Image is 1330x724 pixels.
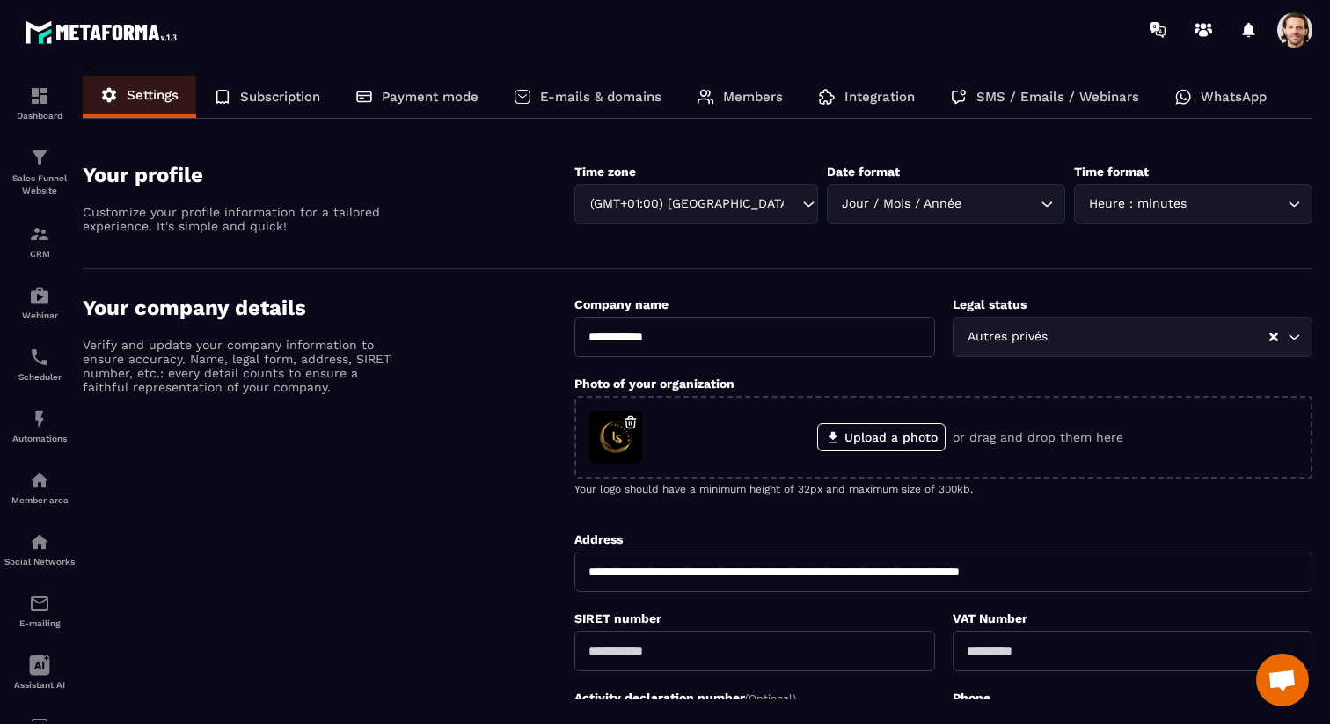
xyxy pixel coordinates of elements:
[586,194,785,214] span: (GMT+01:00) [GEOGRAPHIC_DATA]
[827,165,900,179] label: Date format
[25,16,183,48] img: logo
[83,338,391,394] p: Verify and update your company information to ensure accuracy. Name, legal form, address, SIRET n...
[953,611,1027,625] label: VAT Number
[29,347,50,368] img: scheduler
[29,285,50,306] img: automations
[1074,184,1312,224] div: Search for option
[540,89,661,105] p: E-mails & domains
[1074,165,1149,179] label: Time format
[4,518,75,580] a: social-networksocial-networkSocial Networks
[976,89,1139,105] p: SMS / Emails / Webinars
[1256,654,1309,706] div: Ouvrir le chat
[964,327,1052,347] span: Autres privés
[29,147,50,168] img: formation
[29,85,50,106] img: formation
[83,163,574,187] h4: Your profile
[4,72,75,134] a: formationformationDashboard
[4,395,75,457] a: automationsautomationsAutomations
[240,89,320,105] p: Subscription
[29,408,50,429] img: automations
[4,618,75,628] p: E-mailing
[4,172,75,197] p: Sales Funnel Website
[574,165,636,179] label: Time zone
[127,87,179,103] p: Settings
[4,372,75,382] p: Scheduler
[953,317,1312,357] div: Search for option
[1085,194,1191,214] span: Heure : minutes
[953,430,1123,444] p: or drag and drop them here
[4,134,75,210] a: formationformationSales Funnel Website
[4,311,75,320] p: Webinar
[4,333,75,395] a: schedulerschedulerScheduler
[827,184,1065,224] div: Search for option
[745,692,796,705] span: (Optional)
[953,297,1027,311] label: Legal status
[1269,331,1278,344] button: Clear Selected
[574,483,1312,495] p: Your logo should have a minimum height of 32px and maximum size of 300kb.
[785,194,798,214] input: Search for option
[29,531,50,552] img: social-network
[29,470,50,491] img: automations
[4,557,75,567] p: Social Networks
[1201,89,1267,105] p: WhatsApp
[966,194,1036,214] input: Search for option
[83,296,574,320] h4: Your company details
[4,580,75,641] a: emailemailE-mailing
[574,297,669,311] label: Company name
[382,89,479,105] p: Payment mode
[4,641,75,703] a: Assistant AI
[574,377,734,391] label: Photo of your organization
[574,611,661,625] label: SIRET number
[4,111,75,121] p: Dashboard
[4,434,75,443] p: Automations
[1052,327,1268,347] input: Search for option
[29,223,50,245] img: formation
[574,691,796,705] label: Activity declaration number
[723,89,783,105] p: Members
[4,457,75,518] a: automationsautomationsMember area
[4,680,75,690] p: Assistant AI
[83,205,391,233] p: Customize your profile information for a tailored experience. It's simple and quick!
[838,194,966,214] span: Jour / Mois / Année
[953,691,990,705] label: Phone
[844,89,915,105] p: Integration
[817,423,946,451] label: Upload a photo
[4,272,75,333] a: automationsautomationsWebinar
[29,593,50,614] img: email
[574,532,623,546] label: Address
[4,495,75,505] p: Member area
[4,249,75,259] p: CRM
[4,210,75,272] a: formationformationCRM
[1191,194,1283,214] input: Search for option
[574,184,818,224] div: Search for option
